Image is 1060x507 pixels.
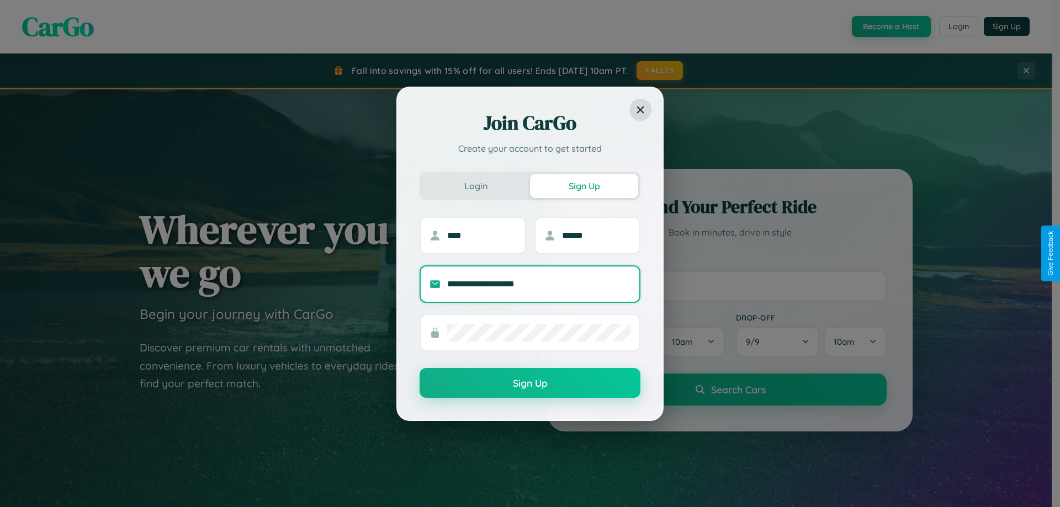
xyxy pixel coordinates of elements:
button: Sign Up [420,368,640,398]
div: Give Feedback [1047,231,1054,276]
h2: Join CarGo [420,110,640,136]
p: Create your account to get started [420,142,640,155]
button: Sign Up [530,174,638,198]
button: Login [422,174,530,198]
